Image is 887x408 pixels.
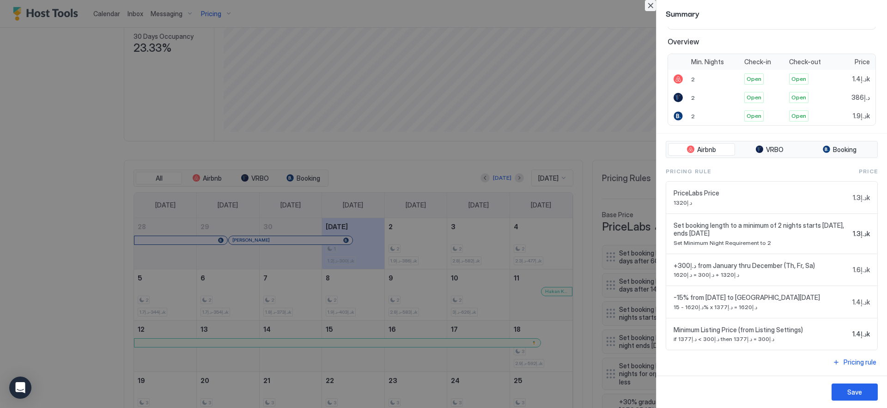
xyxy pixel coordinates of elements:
span: د.إ1.4k [852,330,870,338]
span: د.إ1.9k [853,112,870,120]
span: VRBO [766,146,784,154]
span: د.إ1.3k [853,230,870,238]
span: د.إ1620 - 15% x د.إ1620 = د.إ1377 [674,304,849,311]
span: Airbnb [697,146,716,154]
span: Open [791,112,806,120]
div: Pricing rule [844,357,876,367]
span: 2 [691,94,695,101]
span: Open [791,93,806,102]
span: د.إ1320 [674,199,849,206]
span: Price [855,58,870,66]
span: Pricing Rule [666,167,711,176]
span: د.إ1.4k [852,75,870,83]
span: Open [747,93,761,102]
span: Overview [668,37,876,46]
span: if د.إ300 > د.إ1377 then د.إ300 = د.إ1377 [674,335,849,342]
span: Min. Nights [691,58,724,66]
span: Open [791,75,806,83]
span: Open [747,75,761,83]
button: Booking [804,143,875,156]
span: Open [747,112,761,120]
span: Price [859,167,878,176]
button: Airbnb [668,143,735,156]
span: د.إ386 [851,93,870,102]
span: د.إ1320 + د.إ300 = د.إ1620 [674,271,849,278]
span: د.إ1.4k [852,298,870,306]
span: Booking [833,146,857,154]
span: PriceLabs Price [674,189,849,197]
span: Check-out [789,58,821,66]
span: د.إ1.3k [853,194,870,202]
span: 2 [691,76,695,83]
span: -15% from [DATE] to [GEOGRAPHIC_DATA][DATE] [674,293,849,302]
div: tab-group [666,141,878,158]
span: Check-in [744,58,771,66]
button: Save [832,384,878,401]
span: 2 [691,113,695,120]
span: د.إ1.6k [853,266,870,274]
button: Pricing rule [831,356,878,368]
span: Set booking length to a minimum of 2 nights starts [DATE], ends [DATE] [674,221,849,237]
span: Summary [666,7,878,19]
span: Set Minimum Night Requirement to 2 [674,239,849,246]
div: Save [847,387,862,397]
button: VRBO [737,143,802,156]
div: Open Intercom Messenger [9,377,31,399]
span: Minimum Listing Price (from Listing Settings) [674,326,849,334]
span: +د.إ300 from January thru December (Th, Fr, Sa) [674,262,849,270]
